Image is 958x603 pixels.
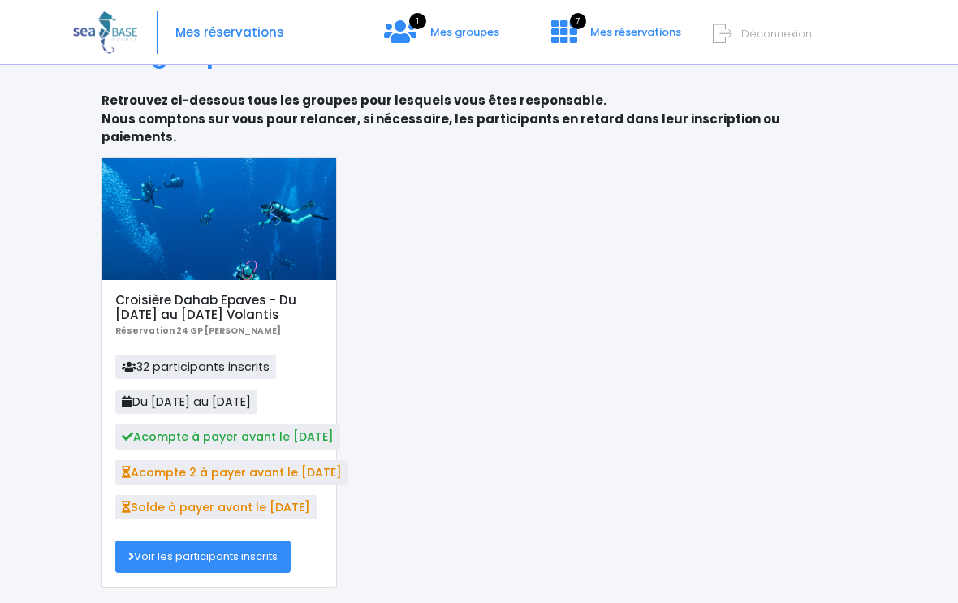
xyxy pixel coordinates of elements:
[741,26,812,41] span: Déconnexion
[115,390,257,414] span: Du [DATE] au [DATE]
[590,24,681,40] span: Mes réservations
[115,460,348,485] span: Acompte 2 à payer avant le [DATE]
[371,30,512,45] a: 1 Mes groupes
[409,13,426,29] span: 1
[101,43,857,69] h1: Mes groupes
[115,495,317,519] span: Solde à payer avant le [DATE]
[115,424,340,449] span: Acompte à payer avant le [DATE]
[538,30,691,45] a: 7 Mes réservations
[115,355,276,379] span: 32 participants inscrits
[115,541,291,573] a: Voir les participants inscrits
[101,92,857,147] p: Retrouvez ci-dessous tous les groupes pour lesquels vous êtes responsable. Nous comptons sur vous...
[570,13,586,29] span: 7
[430,24,499,40] span: Mes groupes
[115,325,281,337] b: Réservation 24 GP [PERSON_NAME]
[115,293,322,322] h5: Croisière Dahab Epaves - Du [DATE] au [DATE] Volantis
